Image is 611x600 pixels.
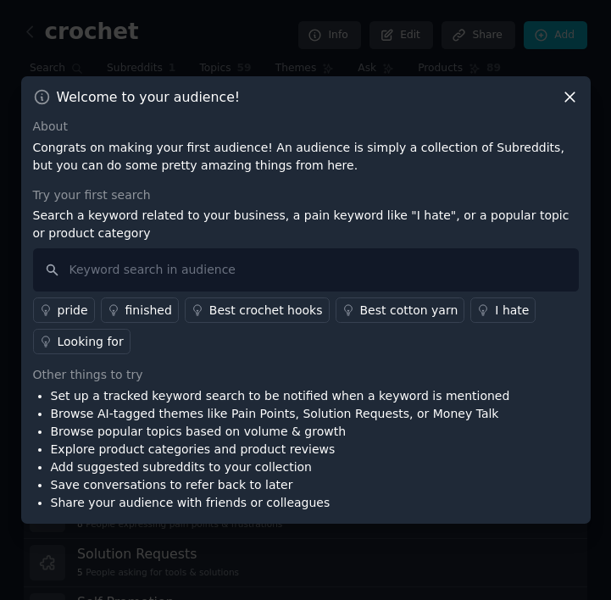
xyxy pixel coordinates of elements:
div: finished [125,302,172,319]
li: Browse popular topics based on volume & growth [51,423,510,441]
div: Other things to try [33,366,579,384]
div: About [33,118,579,136]
div: Best cotton yarn [360,302,458,319]
li: Explore product categories and product reviews [51,441,510,458]
div: Try your first search [33,186,579,204]
li: Add suggested subreddits to your collection [51,458,510,476]
a: Best cotton yarn [336,297,465,323]
li: Share your audience with friends or colleagues [51,494,510,512]
li: Save conversations to refer back to later [51,476,510,494]
p: Congrats on making your first audience! An audience is simply a collection of Subreddits, but you... [33,139,579,175]
a: Looking for [33,329,131,354]
input: Keyword search in audience [33,248,579,292]
li: Set up a tracked keyword search to be notified when a keyword is mentioned [51,387,510,405]
a: finished [101,297,179,323]
div: I hate [495,302,529,319]
a: Best crochet hooks [185,297,330,323]
a: I hate [470,297,536,323]
li: Browse AI-tagged themes like Pain Points, Solution Requests, or Money Talk [51,405,510,423]
h3: Welcome to your audience! [57,88,241,106]
p: Search a keyword related to your business, a pain keyword like "I hate", or a popular topic or pr... [33,207,579,242]
div: Looking for [58,333,124,351]
a: pride [33,297,95,323]
div: pride [58,302,88,319]
div: Best crochet hooks [209,302,323,319]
